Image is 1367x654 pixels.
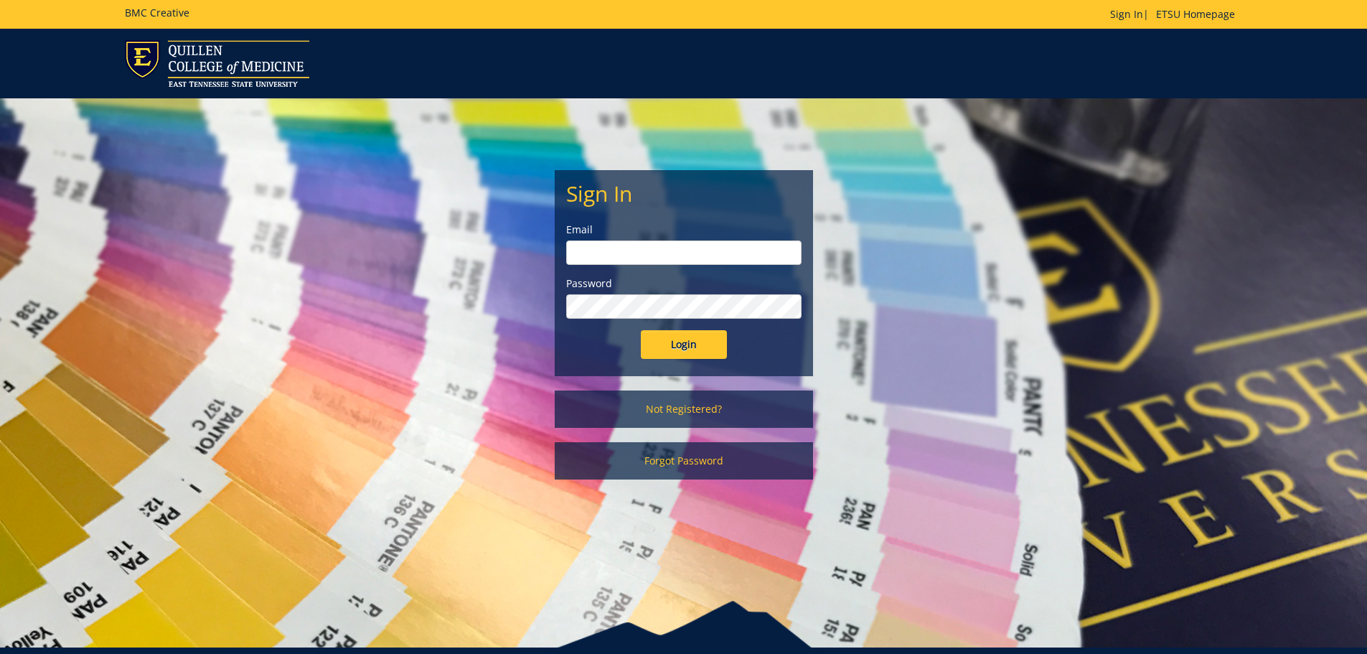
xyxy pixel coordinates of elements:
h2: Sign In [566,182,802,205]
p: | [1110,7,1242,22]
a: Not Registered? [555,391,813,428]
a: Sign In [1110,7,1143,21]
img: ETSU logo [125,40,309,87]
a: ETSU Homepage [1149,7,1242,21]
label: Password [566,276,802,291]
input: Login [641,330,727,359]
a: Forgot Password [555,442,813,480]
label: Email [566,223,802,237]
h5: BMC Creative [125,7,189,18]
